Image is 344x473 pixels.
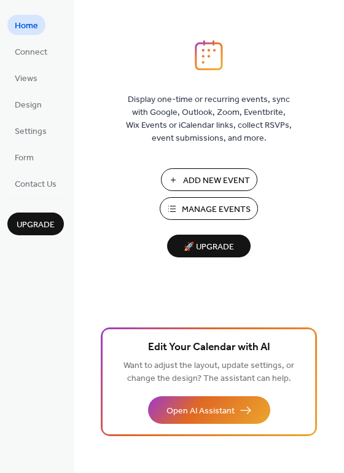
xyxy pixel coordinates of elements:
[123,358,294,387] span: Want to adjust the layout, update settings, or change the design? The assistant can help.
[15,99,42,112] span: Design
[195,40,223,71] img: logo_icon.svg
[148,396,270,424] button: Open AI Assistant
[15,20,38,33] span: Home
[174,239,243,256] span: 🚀 Upgrade
[166,405,235,418] span: Open AI Assistant
[148,339,270,356] span: Edit Your Calendar with AI
[17,219,55,232] span: Upgrade
[7,68,45,88] a: Views
[15,152,34,165] span: Form
[15,178,57,191] span: Contact Us
[7,120,54,141] a: Settings
[15,46,47,59] span: Connect
[15,125,47,138] span: Settings
[167,235,251,257] button: 🚀 Upgrade
[7,94,49,114] a: Design
[15,72,37,85] span: Views
[182,203,251,216] span: Manage Events
[7,41,55,61] a: Connect
[7,15,45,35] a: Home
[160,197,258,220] button: Manage Events
[126,93,292,145] span: Display one-time or recurring events, sync with Google, Outlook, Zoom, Eventbrite, Wix Events or ...
[183,174,250,187] span: Add New Event
[7,213,64,235] button: Upgrade
[161,168,257,191] button: Add New Event
[7,173,64,193] a: Contact Us
[7,147,41,167] a: Form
